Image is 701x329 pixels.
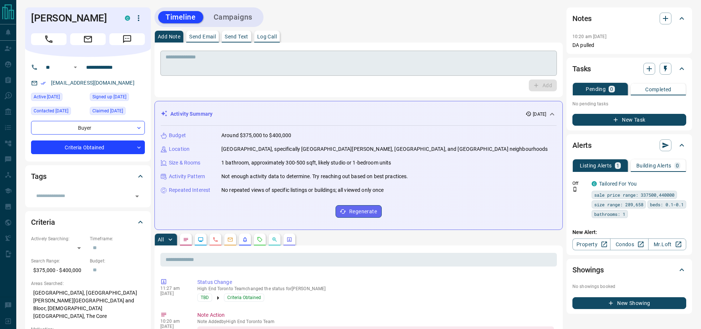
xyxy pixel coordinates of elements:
p: Listing Alerts [580,163,612,168]
p: Add Note [158,34,180,39]
svg: Email Verified [41,81,46,86]
p: 1 [616,163,619,168]
p: All [158,237,164,242]
p: New Alert: [572,228,686,236]
span: Criteria Obtained [227,294,261,301]
h2: Notes [572,13,592,24]
div: Alerts [572,136,686,154]
svg: Notes [183,237,189,242]
span: sale price range: 337500,440000 [594,191,674,199]
span: Call [31,33,67,45]
div: Buyer [31,121,145,135]
span: Email [70,33,106,45]
p: [GEOGRAPHIC_DATA], specifically [GEOGRAPHIC_DATA][PERSON_NAME], [GEOGRAPHIC_DATA], and [GEOGRAPHI... [221,145,548,153]
button: Timeline [158,11,203,23]
p: 10:20 am [DATE] [572,34,606,39]
a: Property [572,238,610,250]
div: Activity Summary[DATE] [161,107,557,121]
p: Pending [586,87,606,92]
p: Status Change [197,278,554,286]
p: 0 [676,163,679,168]
div: Tasks [572,60,686,78]
span: Signed up [DATE] [92,93,126,101]
svg: Listing Alerts [242,237,248,242]
h2: Criteria [31,216,55,228]
svg: Push Notification Only [572,187,578,192]
p: Send Email [189,34,216,39]
div: Tags [31,167,145,185]
a: Condos [610,238,648,250]
p: Budget: [90,258,145,264]
span: beds: 0.1-0.1 [650,201,684,208]
div: condos.ca [125,16,130,21]
p: Areas Searched: [31,280,145,287]
span: size range: 289,658 [594,201,643,208]
p: 10:20 am [160,319,186,324]
p: Around $375,000 to $400,000 [221,132,292,139]
span: TBD [201,294,209,301]
p: Completed [645,87,671,92]
p: No showings booked [572,283,686,290]
p: 11:27 am [160,286,186,291]
p: Budget [169,132,186,139]
p: Activity Pattern [169,173,205,180]
h2: Alerts [572,139,592,151]
span: bathrooms: 1 [594,210,625,218]
p: Building Alerts [636,163,671,168]
div: condos.ca [592,181,597,186]
div: Sun Sep 14 2025 [31,107,86,117]
svg: Calls [212,237,218,242]
p: No repeated views of specific listings or buildings; all viewed only once [221,186,384,194]
svg: Lead Browsing Activity [198,237,204,242]
button: Regenerate [336,205,382,218]
p: [DATE] [160,291,186,296]
svg: Emails [227,237,233,242]
p: Search Range: [31,258,86,264]
p: Repeated Interest [169,186,210,194]
p: No pending tasks [572,98,686,109]
button: New Task [572,114,686,126]
span: Message [109,33,145,45]
p: [DATE] [160,324,186,329]
button: Campaigns [206,11,260,23]
p: Note Action [197,311,554,319]
svg: Opportunities [272,237,278,242]
p: Size & Rooms [169,159,201,167]
p: Not enough activity data to determine. Try reaching out based on best practices. [221,173,408,180]
p: [GEOGRAPHIC_DATA], [GEOGRAPHIC_DATA][PERSON_NAME][GEOGRAPHIC_DATA] and Bloor, [DEMOGRAPHIC_DATA][... [31,287,145,322]
div: Criteria [31,213,145,231]
p: Note Added by High End Toronto Team [197,319,554,324]
p: High End Toronto Team changed the status for [PERSON_NAME] [197,286,554,291]
p: Log Call [257,34,277,39]
div: Sun Sep 14 2025 [90,107,145,117]
div: Showings [572,261,686,279]
p: [DATE] [533,111,546,118]
a: Tailored For You [599,181,637,187]
p: $375,000 - $400,000 [31,264,86,277]
svg: Requests [257,237,263,242]
p: 0 [610,87,613,92]
p: Actively Searching: [31,235,86,242]
h1: [PERSON_NAME] [31,12,114,24]
p: Location [169,145,190,153]
div: Criteria Obtained [31,140,145,154]
div: Sun Sep 14 2025 [31,93,86,103]
div: Thu Sep 03 2020 [90,93,145,103]
button: New Showing [572,297,686,309]
button: Open [71,63,80,72]
h2: Tags [31,170,46,182]
h2: Showings [572,264,604,276]
button: Open [132,191,142,201]
svg: Agent Actions [286,237,292,242]
div: Notes [572,10,686,27]
span: Active [DATE] [34,93,60,101]
a: Mr.Loft [648,238,686,250]
p: DA pulled [572,41,686,49]
p: Activity Summary [170,110,212,118]
h2: Tasks [572,63,591,75]
p: Off [572,180,587,187]
span: Contacted [DATE] [34,107,68,115]
a: [EMAIL_ADDRESS][DOMAIN_NAME] [51,80,135,86]
span: Claimed [DATE] [92,107,123,115]
p: 1 bathroom, approximately 300-500 sqft, likely studio or 1-bedroom units [221,159,391,167]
